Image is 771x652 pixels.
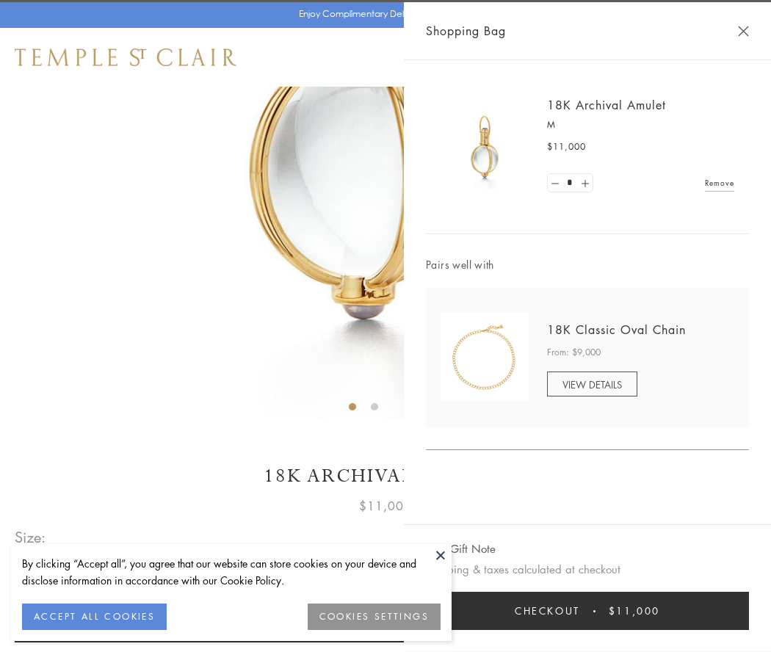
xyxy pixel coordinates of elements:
[547,117,734,132] p: M
[426,21,506,40] span: Shopping Bag
[547,372,637,396] a: VIEW DETAILS
[562,377,622,391] span: VIEW DETAILS
[547,345,601,360] span: From: $9,000
[705,175,734,191] a: Remove
[426,592,749,630] button: Checkout $11,000
[547,322,686,338] a: 18K Classic Oval Chain
[299,7,466,21] p: Enjoy Complimentary Delivery & Returns
[22,604,167,630] button: ACCEPT ALL COOKIES
[426,256,749,273] span: Pairs well with
[15,48,236,66] img: Temple St. Clair
[308,604,441,630] button: COOKIES SETTINGS
[547,140,586,154] span: $11,000
[359,496,412,515] span: $11,000
[609,603,660,619] span: $11,000
[15,463,756,489] h1: 18K Archival Amulet
[738,26,749,37] button: Close Shopping Bag
[426,540,496,558] button: Add Gift Note
[441,314,529,402] img: N88865-OV18
[515,603,580,619] span: Checkout
[441,103,529,191] img: 18K Archival Amulet
[15,525,47,549] span: Size:
[22,555,441,589] div: By clicking “Accept all”, you agree that our website can store cookies on your device and disclos...
[547,97,666,113] a: 18K Archival Amulet
[577,174,592,192] a: Set quantity to 2
[548,174,562,192] a: Set quantity to 0
[426,560,749,579] p: Shipping & taxes calculated at checkout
